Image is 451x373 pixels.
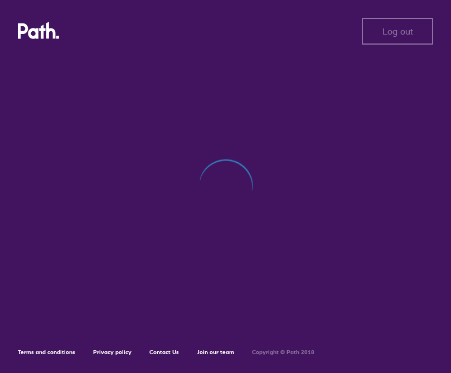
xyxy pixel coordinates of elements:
[18,348,75,356] a: Terms and conditions
[382,26,413,36] span: Log out
[197,348,234,356] a: Join our team
[252,349,314,356] h6: Copyright © Path 2018
[362,18,433,45] button: Log out
[149,348,179,356] a: Contact Us
[93,348,132,356] a: Privacy policy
